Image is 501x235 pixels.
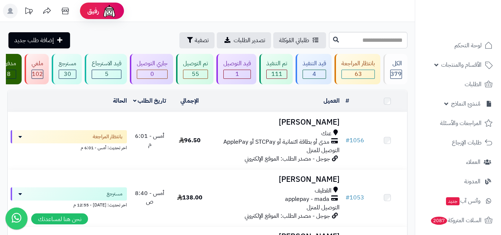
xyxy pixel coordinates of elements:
[135,132,164,149] span: أمس - 6:01 م
[59,59,76,68] div: مسترجع
[92,59,121,68] div: قيد الاسترجاع
[420,192,497,210] a: وآتس آبجديد
[420,212,497,229] a: السلات المتروكة2087
[345,136,364,145] a: #1056
[454,40,482,51] span: لوحة التحكم
[441,60,482,70] span: الأقسام والمنتجات
[345,193,364,202] a: #1053
[14,36,54,45] span: إضافة طلب جديد
[245,154,330,163] span: جوجل - مصدر الطلب: الموقع الإلكتروني
[8,32,70,48] a: إضافة طلب جديد
[87,7,99,15] span: رفيق
[215,54,258,84] a: قيد التوصيل 1
[133,96,167,105] a: تاريخ الطلب
[445,196,480,206] span: وآتس آب
[420,114,497,132] a: المراجعات والأسئلة
[179,32,215,48] button: تصفية
[137,70,167,78] div: 0
[128,54,175,84] a: جاري التوصيل 0
[245,212,330,220] span: جوجل - مصدر الطلب: الموقع الإلكتروني
[105,70,109,78] span: 5
[23,54,50,84] a: ملغي 102
[285,195,329,203] span: applepay - mada
[321,129,332,138] span: عنك
[279,36,309,45] span: طلباتي المُوكلة
[223,59,251,68] div: قيد التوصيل
[323,96,340,105] a: العميل
[273,32,326,48] a: طلباتي المُوكلة
[1,70,16,78] div: 8
[32,70,43,78] span: 102
[183,70,208,78] div: 55
[382,54,409,84] a: الكل379
[271,70,282,78] span: 111
[451,99,480,109] span: مُنشئ النماذج
[307,203,340,212] span: التوصيل للمنزل
[235,70,239,78] span: 1
[420,173,497,190] a: المدونة
[303,70,326,78] div: 4
[391,70,402,78] span: 379
[312,70,316,78] span: 4
[192,70,199,78] span: 55
[11,143,127,151] div: اخر تحديث: أمس - 6:01 م
[113,96,127,105] a: الحالة
[430,215,482,225] span: السلات المتروكة
[315,187,332,195] span: القطيف
[431,217,447,225] span: 2087
[137,59,168,68] div: جاري التوصيل
[212,175,340,184] h3: [PERSON_NAME]
[224,70,251,78] div: 1
[175,54,215,84] a: تم التوصيل 55
[135,189,164,206] span: أمس - 8:40 ص
[465,79,482,89] span: الطلبات
[83,54,128,84] a: قيد الاسترجاع 5
[342,70,374,78] div: 63
[217,32,271,48] a: تصدير الطلبات
[177,193,202,202] span: 138.00
[19,4,38,20] a: تحديثات المنصة
[150,70,154,78] span: 0
[59,70,76,78] div: 30
[452,137,482,148] span: طلبات الإرجاع
[420,153,497,171] a: العملاء
[7,70,11,78] span: 8
[93,133,122,140] span: بانتظار المراجعة
[179,136,201,145] span: 96.50
[50,54,83,84] a: مسترجع 30
[355,70,362,78] span: 63
[345,96,349,105] a: #
[303,59,326,68] div: قيد التنفيذ
[234,36,265,45] span: تصدير الطلبات
[345,136,350,145] span: #
[464,176,480,187] span: المدونة
[180,96,199,105] a: الإجمالي
[92,70,121,78] div: 5
[102,4,117,18] img: ai-face.png
[420,76,497,93] a: الطلبات
[307,146,340,155] span: التوصيل للمنزل
[420,134,497,151] a: طلبات الإرجاع
[267,70,287,78] div: 111
[258,54,294,84] a: تم التنفيذ 111
[390,59,402,68] div: الكل
[195,36,209,45] span: تصفية
[345,193,350,202] span: #
[420,37,497,54] a: لوحة التحكم
[11,201,127,208] div: اخر تحديث: [DATE] - 12:55 م
[440,118,482,128] span: المراجعات والأسئلة
[223,138,329,146] span: مدى أو بطاقة ائتمانية أو STCPay أو ApplePay
[333,54,382,84] a: بانتظار المراجعة 63
[32,59,43,68] div: ملغي
[212,118,340,126] h3: [PERSON_NAME]
[341,59,375,68] div: بانتظار المراجعة
[1,59,16,68] div: مدفوع
[64,70,71,78] span: 30
[107,190,122,198] span: مسترجع
[294,54,333,84] a: قيد التنفيذ 4
[446,197,460,205] span: جديد
[266,59,287,68] div: تم التنفيذ
[466,157,480,167] span: العملاء
[183,59,208,68] div: تم التوصيل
